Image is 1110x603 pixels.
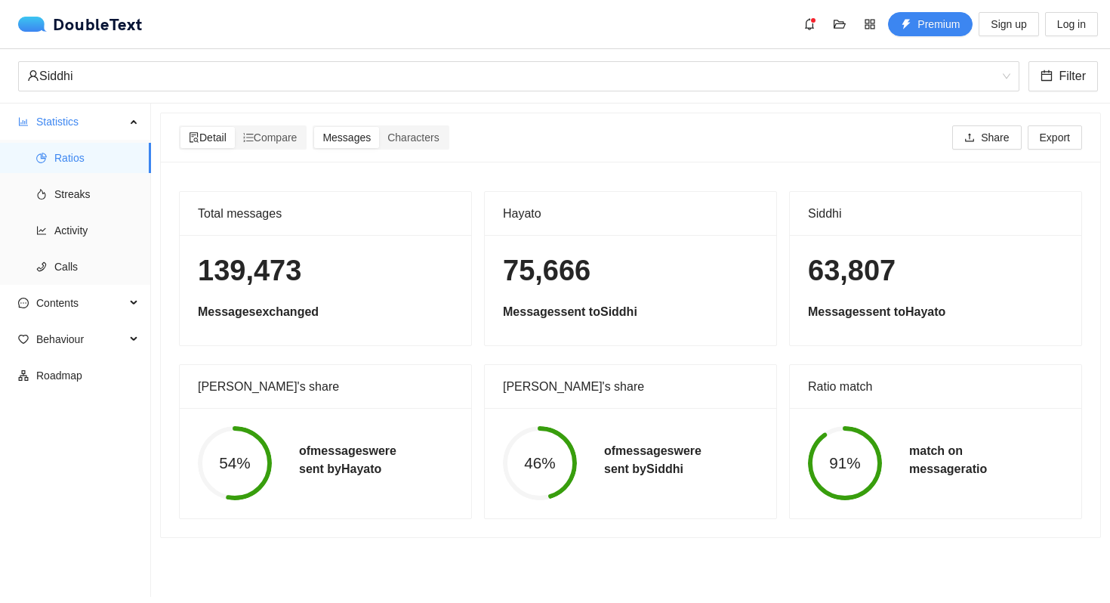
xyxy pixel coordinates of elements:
span: Contents [36,288,125,318]
h5: Messages exchanged [198,303,453,321]
span: phone [36,261,47,272]
span: fire [36,189,47,199]
span: bell [798,18,821,30]
span: calendar [1041,70,1053,84]
span: apartment [18,370,29,381]
h5: Messages sent to Siddhi [503,303,758,321]
h5: of messages were sent by Siddhi [604,442,701,478]
span: Sign up [991,16,1026,32]
span: bar-chart [18,116,29,127]
span: line-chart [36,225,47,236]
div: DoubleText [18,17,143,32]
h5: Messages sent to Hayato [808,303,1063,321]
span: Share [981,129,1009,146]
h1: 139,473 [198,253,453,289]
span: 54% [198,456,272,472]
span: Messages [322,131,371,144]
span: Streaks [54,179,139,209]
span: ordered-list [243,132,254,143]
span: heart [18,334,29,345]
button: folder-open [828,12,852,36]
div: [PERSON_NAME]'s share [503,365,758,408]
span: 46% [503,456,577,472]
span: Detail [189,131,227,144]
span: Ratios [54,143,139,173]
span: appstore [859,18,881,30]
div: Ratio match [808,365,1063,408]
div: Total messages [198,192,453,235]
span: Premium [917,16,960,32]
div: Siddhi [808,192,1063,235]
button: appstore [858,12,882,36]
span: message [18,298,29,308]
span: 91% [808,456,882,472]
span: Log in [1057,16,1086,32]
span: Compare [243,131,298,144]
span: file-search [189,132,199,143]
span: Filter [1059,66,1086,85]
h1: 63,807 [808,253,1063,289]
span: pie-chart [36,153,47,163]
h5: match on message ratio [909,442,987,478]
button: Sign up [979,12,1038,36]
span: Calls [54,252,139,282]
img: logo [18,17,53,32]
button: uploadShare [952,125,1021,150]
button: Log in [1045,12,1098,36]
span: upload [964,132,975,144]
h1: 75,666 [503,253,758,289]
span: Behaviour [36,324,125,354]
div: Siddhi [27,62,997,91]
span: thunderbolt [901,19,911,31]
div: Hayato [503,192,758,235]
span: Characters [387,131,439,144]
span: folder-open [828,18,851,30]
span: Roadmap [36,360,139,391]
button: bell [797,12,822,36]
button: Export [1028,125,1082,150]
span: Statistics [36,107,125,137]
h5: of messages were sent by Hayato [299,442,396,478]
span: Activity [54,215,139,246]
span: Export [1040,129,1070,146]
button: thunderboltPremium [888,12,973,36]
div: [PERSON_NAME]'s share [198,365,453,408]
span: Siddhi [27,62,1010,91]
a: logoDoubleText [18,17,143,32]
button: calendarFilter [1028,61,1098,91]
span: user [27,70,39,82]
